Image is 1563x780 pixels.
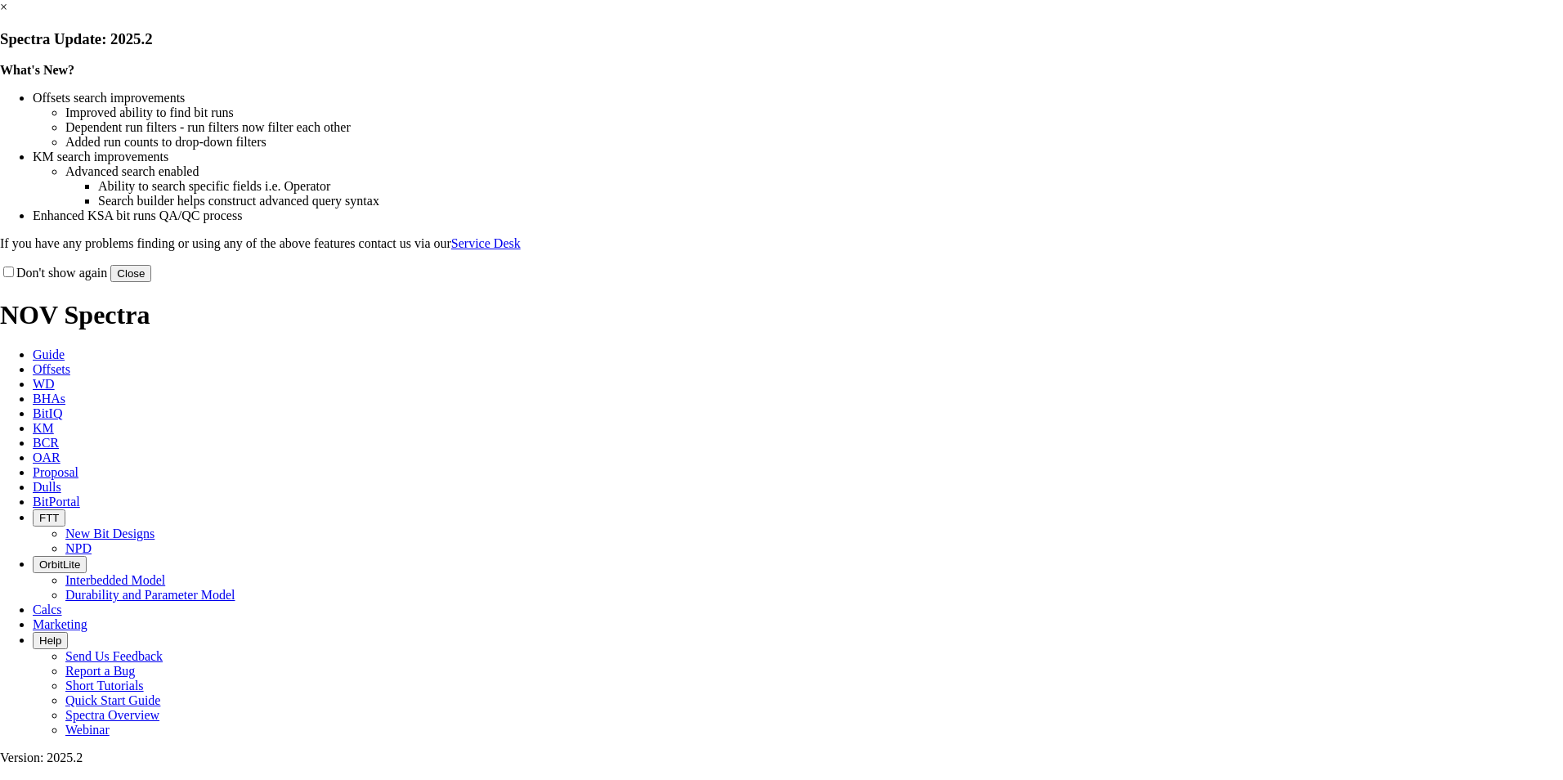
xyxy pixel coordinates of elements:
[65,664,135,678] a: Report a Bug
[33,451,60,464] span: OAR
[33,208,1563,223] li: Enhanced KSA bit runs QA/QC process
[3,267,14,277] input: Don't show again
[33,465,78,479] span: Proposal
[65,164,1563,179] li: Advanced search enabled
[33,436,59,450] span: BCR
[33,347,65,361] span: Guide
[65,541,92,555] a: NPD
[65,679,144,693] a: Short Tutorials
[98,194,1563,208] li: Search builder helps construct advanced query syntax
[98,179,1563,194] li: Ability to search specific fields i.e. Operator
[33,421,54,435] span: KM
[33,150,1563,164] li: KM search improvements
[39,634,61,647] span: Help
[65,573,165,587] a: Interbedded Model
[33,480,61,494] span: Dulls
[33,617,87,631] span: Marketing
[33,377,55,391] span: WD
[65,135,1563,150] li: Added run counts to drop-down filters
[451,236,521,250] a: Service Desk
[65,723,110,737] a: Webinar
[65,588,235,602] a: Durability and Parameter Model
[65,105,1563,120] li: Improved ability to find bit runs
[65,708,159,722] a: Spectra Overview
[65,649,163,663] a: Send Us Feedback
[33,495,80,509] span: BitPortal
[65,120,1563,135] li: Dependent run filters - run filters now filter each other
[39,512,59,524] span: FTT
[33,406,62,420] span: BitIQ
[33,603,62,616] span: Calcs
[65,527,155,540] a: New Bit Designs
[65,693,160,707] a: Quick Start Guide
[110,265,151,282] button: Close
[33,362,70,376] span: Offsets
[33,392,65,406] span: BHAs
[33,91,1563,105] li: Offsets search improvements
[39,558,80,571] span: OrbitLite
